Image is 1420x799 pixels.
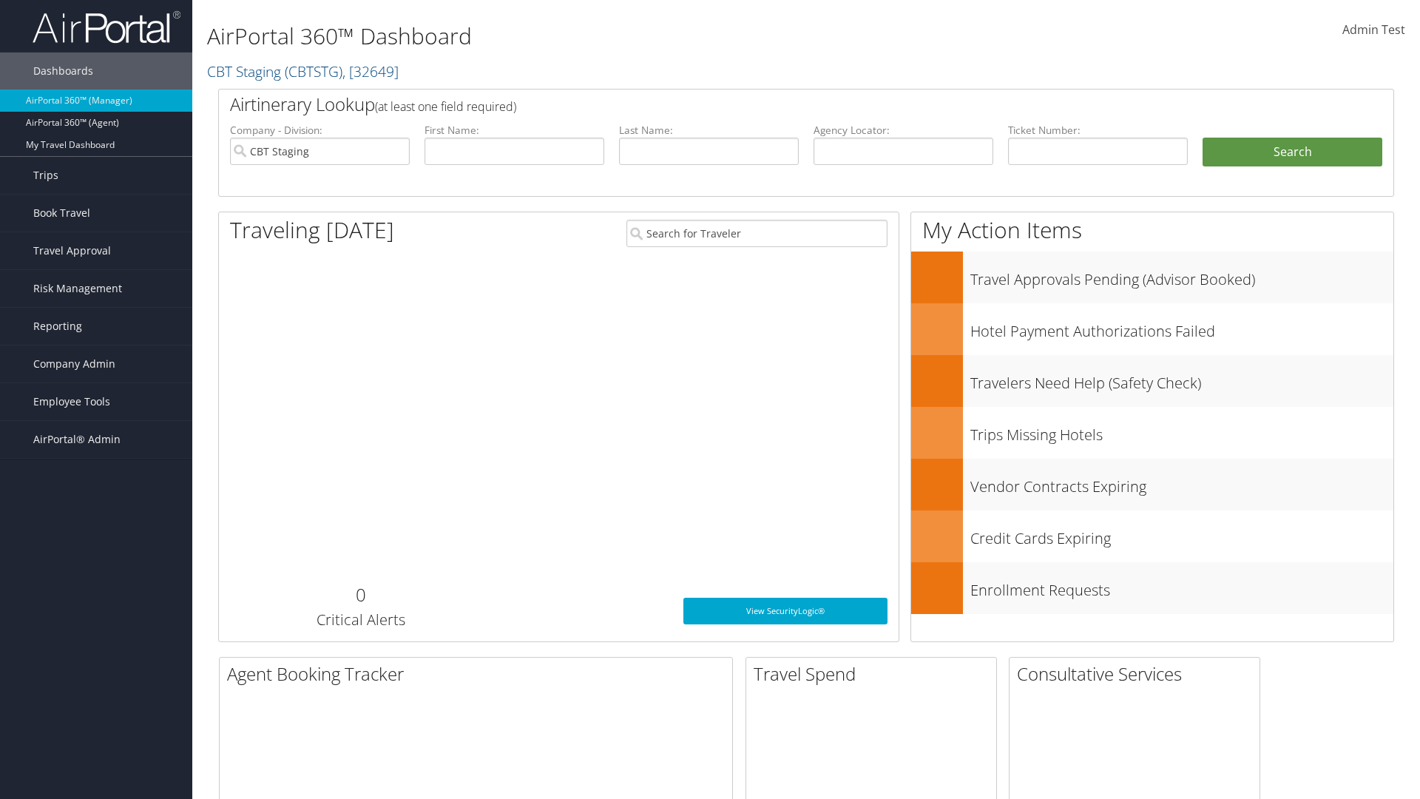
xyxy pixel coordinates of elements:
h1: My Action Items [911,215,1393,246]
img: airportal-logo.png [33,10,180,44]
h2: Airtinerary Lookup [230,92,1285,117]
h3: Travel Approvals Pending (Advisor Booked) [970,262,1393,290]
a: Enrollment Requests [911,562,1393,614]
span: AirPortal® Admin [33,421,121,458]
h3: Critical Alerts [230,610,491,630]
label: Last Name: [619,123,799,138]
label: Ticket Number: [1008,123,1188,138]
span: , [ 32649 ] [342,61,399,81]
span: Trips [33,157,58,194]
h3: Enrollment Requests [970,573,1393,601]
label: First Name: [425,123,604,138]
h3: Credit Cards Expiring [970,521,1393,549]
h1: AirPortal 360™ Dashboard [207,21,1006,52]
input: Search for Traveler [626,220,887,247]
a: Credit Cards Expiring [911,510,1393,562]
a: Vendor Contracts Expiring [911,459,1393,510]
a: View SecurityLogic® [683,598,887,624]
h2: Consultative Services [1017,661,1260,687]
span: ( CBTSTG ) [285,61,342,81]
span: Employee Tools [33,383,110,420]
a: Hotel Payment Authorizations Failed [911,303,1393,355]
h2: Agent Booking Tracker [227,661,732,687]
label: Company - Division: [230,123,410,138]
h3: Hotel Payment Authorizations Failed [970,314,1393,342]
a: Travelers Need Help (Safety Check) [911,355,1393,407]
a: Travel Approvals Pending (Advisor Booked) [911,252,1393,303]
span: Dashboards [33,53,93,90]
span: Reporting [33,308,82,345]
span: (at least one field required) [375,98,516,115]
a: Trips Missing Hotels [911,407,1393,459]
a: CBT Staging [207,61,399,81]
span: Risk Management [33,270,122,307]
span: Admin Test [1342,21,1405,38]
a: Admin Test [1342,7,1405,53]
span: Company Admin [33,345,115,382]
button: Search [1203,138,1382,167]
label: Agency Locator: [814,123,993,138]
h3: Trips Missing Hotels [970,417,1393,445]
span: Travel Approval [33,232,111,269]
h3: Vendor Contracts Expiring [970,469,1393,497]
h2: 0 [230,582,491,607]
h1: Traveling [DATE] [230,215,394,246]
span: Book Travel [33,195,90,232]
h3: Travelers Need Help (Safety Check) [970,365,1393,394]
h2: Travel Spend [754,661,996,687]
